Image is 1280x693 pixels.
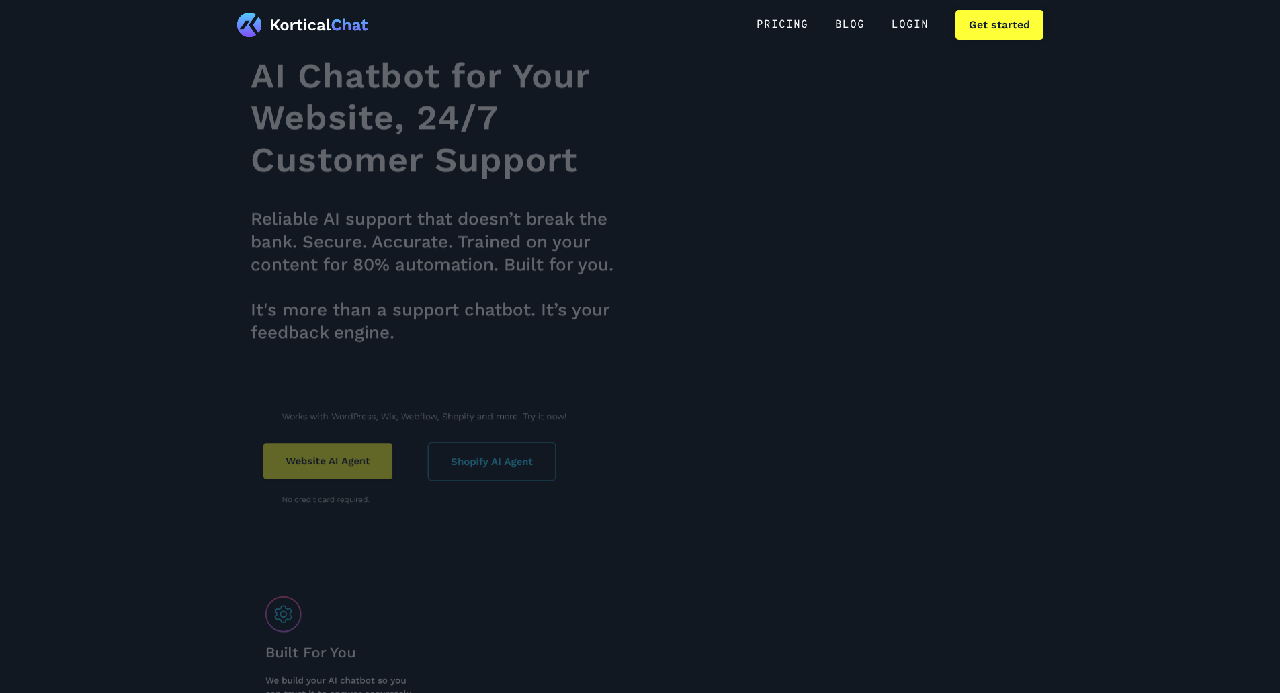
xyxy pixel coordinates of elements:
[263,443,392,479] a: Website AI Agent
[265,643,415,662] h3: Built For You
[427,442,556,481] a: Shopify AI Agent
[282,409,601,423] p: Works with WordPress, Wix, Webflow, Shopify and more. Try it now!
[251,55,633,181] h1: AI Chatbot for Your Website, 24/7 Customer Support
[955,10,1043,40] a: Get started
[743,10,822,40] a: Pricing
[878,10,942,40] a: Login
[282,492,601,505] p: No credit card required.
[251,208,633,344] h3: Reliable AI support that doesn’t break the bank. Secure. Accurate. Trained on your content for 80...
[822,10,878,40] a: BLOG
